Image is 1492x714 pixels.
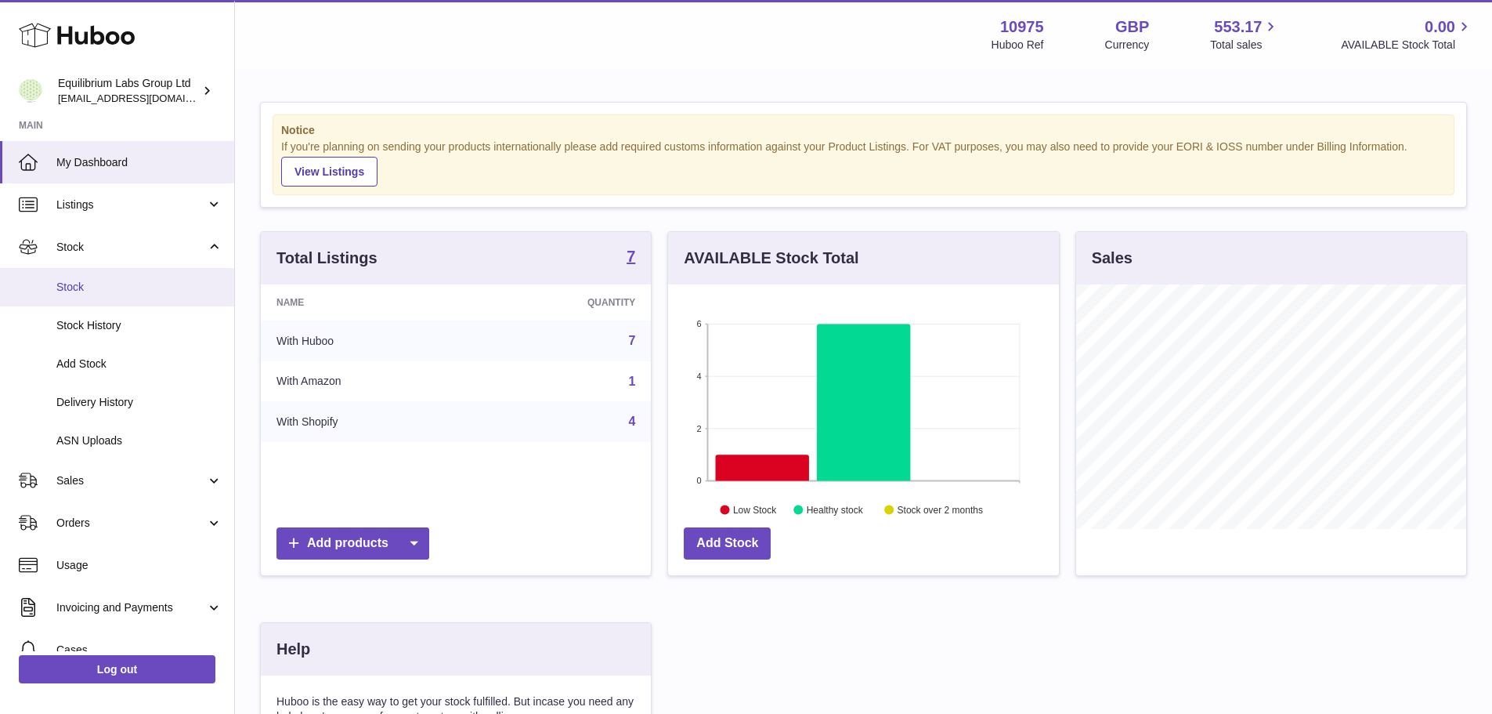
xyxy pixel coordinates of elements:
[276,639,310,660] h3: Help
[56,558,222,573] span: Usage
[261,361,475,402] td: With Amazon
[281,140,1446,187] div: If you're planning on sending your products internationally please add required customs informati...
[56,473,206,488] span: Sales
[1115,16,1149,38] strong: GBP
[276,527,429,560] a: Add products
[628,334,635,347] a: 7
[261,401,475,442] td: With Shopify
[1210,16,1280,53] a: 553.17 Total sales
[19,79,42,103] img: internalAdmin-10975@internal.huboo.com
[1425,16,1455,38] span: 0.00
[697,319,702,328] text: 6
[19,655,215,683] a: Log out
[992,38,1044,53] div: Huboo Ref
[1000,16,1044,38] strong: 10975
[56,198,206,212] span: Listings
[276,248,378,269] h3: Total Listings
[697,423,702,433] text: 2
[56,643,222,658] span: Cases
[56,318,222,333] span: Stock History
[58,92,230,104] span: [EMAIL_ADDRESS][DOMAIN_NAME]
[281,123,1446,138] strong: Notice
[697,476,702,485] text: 0
[898,504,983,515] text: Stock over 2 months
[56,433,222,448] span: ASN Uploads
[1341,38,1473,53] span: AVAILABLE Stock Total
[684,248,858,269] h3: AVAILABLE Stock Total
[56,395,222,410] span: Delivery History
[684,527,771,560] a: Add Stock
[56,516,206,531] span: Orders
[1210,38,1280,53] span: Total sales
[628,375,635,388] a: 1
[628,415,635,428] a: 4
[281,157,378,187] a: View Listings
[1341,16,1473,53] a: 0.00 AVAILABLE Stock Total
[697,371,702,381] text: 4
[1214,16,1262,38] span: 553.17
[56,357,222,371] span: Add Stock
[1092,248,1133,269] h3: Sales
[475,285,652,321] th: Quantity
[56,240,206,255] span: Stock
[58,76,199,106] div: Equilibrium Labs Group Ltd
[627,248,635,264] strong: 7
[56,155,222,170] span: My Dashboard
[627,248,635,267] a: 7
[261,285,475,321] th: Name
[261,321,475,361] td: With Huboo
[807,504,864,515] text: Healthy stock
[733,504,777,515] text: Low Stock
[56,600,206,615] span: Invoicing and Payments
[56,280,222,295] span: Stock
[1105,38,1150,53] div: Currency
